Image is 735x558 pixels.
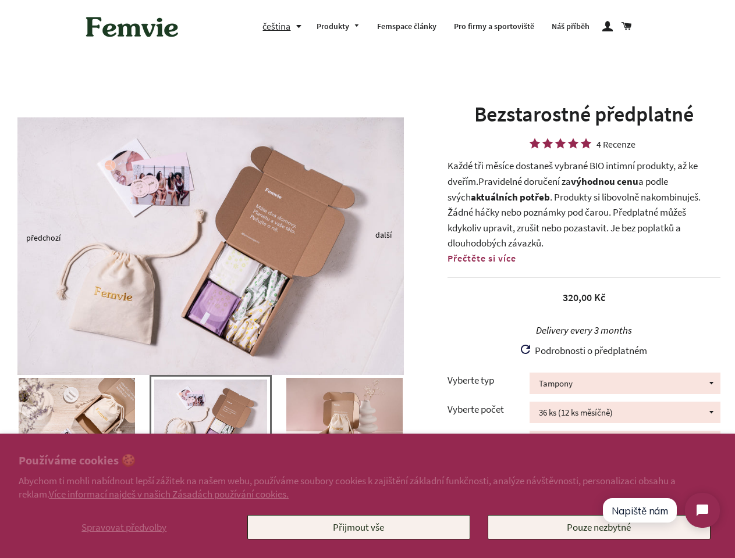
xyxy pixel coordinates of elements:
label: Vyberte typ [448,373,530,388]
img: TER07022_nahled_8cbbf038-df9d-495c-8a81-dc3926471646_400x.jpg [286,378,403,459]
span: Přečtěte si více [448,252,516,264]
a: Náš příběh [543,12,598,42]
b: aktuálních potřeb [471,191,550,203]
label: Delivery every 3 months [536,324,632,337]
a: Femspace články [368,12,445,42]
p: Abychom ti mohli nabídnout lepší zážitek na našem webu, používáme soubory cookies k zajištění zák... [19,474,716,500]
img: TER06153_nahled_55e4d994-aa26-4205-95cb-2843203b3a89_400x.jpg [154,380,267,457]
button: Previous [26,238,32,241]
a: Více informací najdeš v našich Zásadách používání cookies. [49,488,289,500]
span: . [550,191,552,203]
span: Podrobnosti o předplatném [530,344,647,357]
button: čeština [262,19,308,34]
b: výhodnou cenu [571,175,638,188]
label: Vyberte kombinaci* [448,431,530,447]
div: 4 Recenze [596,140,635,148]
span: a podle svých [448,175,668,203]
h1: Bezstarostné předplatné [448,100,720,129]
span: 320,00 Kč [563,291,605,304]
button: Přijmout vše [247,515,470,539]
a: Produkty [308,12,368,42]
span: Pravidelné doručení za [478,175,571,188]
button: Spravovat předvolby [19,515,230,539]
iframe: Tidio Chat [592,483,730,538]
span: Spravovat předvolby [81,521,166,534]
button: Next [375,235,381,238]
p: Každé tři měsíce dostaneš vybrané BIO intimní produkty, až ke dveřím. Produkty si libovolně nakom... [448,158,720,251]
button: Pouze nezbytné [488,515,711,539]
label: Vyberte počet [448,402,530,417]
img: TER06153_nahled_55e4d994-aa26-4205-95cb-2843203b3a89_800x.jpg [17,117,404,375]
img: Femvie [80,9,184,45]
a: Pro firmy a sportoviště [445,12,543,42]
img: TER07046_nahled_e819ef39-4be1-4e26-87ba-be875aeae645_400x.jpg [19,378,135,459]
h2: Používáme cookies 🍪 [19,452,716,469]
button: Podrobnosti o předplatném [517,342,651,359]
